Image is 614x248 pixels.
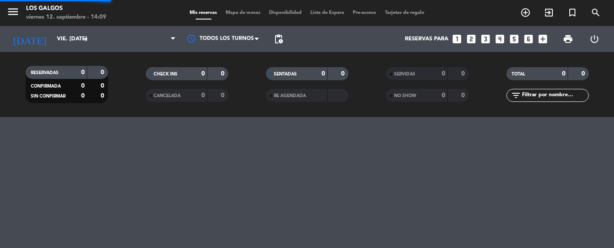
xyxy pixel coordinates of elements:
[201,71,205,77] strong: 0
[562,71,565,77] strong: 0
[461,92,466,98] strong: 0
[154,72,177,76] span: CHECK INS
[81,93,85,99] strong: 0
[154,94,181,98] span: CANCELADA
[512,72,525,76] span: TOTAL
[581,26,607,52] div: LOG OUT
[480,33,491,45] i: looks_3
[31,71,59,75] span: RESERVADAS
[81,34,91,44] i: arrow_drop_down
[81,69,85,75] strong: 0
[509,33,520,45] i: looks_5
[567,7,578,18] i: turned_in_not
[81,83,85,89] strong: 0
[348,10,381,15] span: Pre-acceso
[322,71,325,77] strong: 0
[521,91,588,100] input: Filtrar por nombre...
[306,10,348,15] span: Lista de Espera
[341,71,346,77] strong: 0
[274,94,306,98] span: RE AGENDADA
[494,33,506,45] i: looks_4
[461,71,466,77] strong: 0
[537,33,548,45] i: add_box
[394,72,415,76] span: SERVIDAS
[221,10,265,15] span: Mapa de mesas
[544,7,554,18] i: exit_to_app
[523,33,534,45] i: looks_6
[581,71,587,77] strong: 0
[563,34,573,44] span: print
[7,29,53,49] i: [DATE]
[442,92,445,98] strong: 0
[451,33,463,45] i: looks_one
[511,90,521,101] i: filter_list
[221,92,226,98] strong: 0
[520,7,531,18] i: add_circle_outline
[201,92,205,98] strong: 0
[101,83,106,89] strong: 0
[466,33,477,45] i: looks_two
[394,94,416,98] span: NO SHOW
[31,94,66,98] span: SIN CONFIRMAR
[101,69,106,75] strong: 0
[442,71,445,77] strong: 0
[405,36,448,42] span: Reservas para
[26,13,106,22] div: viernes 12. septiembre - 14:09
[274,72,297,76] span: SENTADAS
[7,5,20,21] button: menu
[591,7,601,18] i: search
[26,4,106,13] div: Los Galgos
[101,93,106,99] strong: 0
[589,34,600,44] i: power_settings_new
[7,5,20,18] i: menu
[221,71,226,77] strong: 0
[381,10,429,15] span: Tarjetas de regalo
[185,10,221,15] span: Mis reservas
[31,84,61,88] span: CONFIRMADA
[265,10,306,15] span: Disponibilidad
[273,34,284,44] span: pending_actions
